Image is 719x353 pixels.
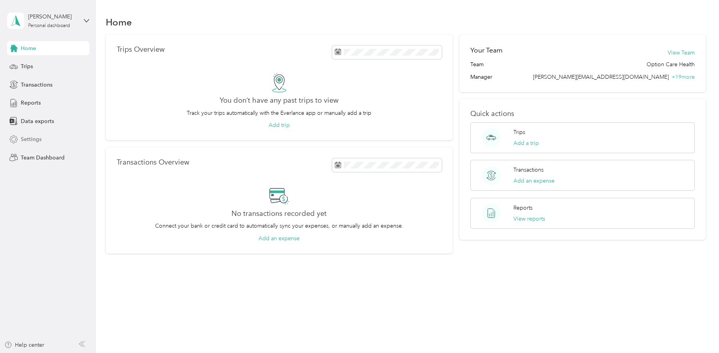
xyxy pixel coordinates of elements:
[470,60,484,69] span: Team
[220,96,338,105] h2: You don’t have any past trips to view
[513,139,539,147] button: Add a trip
[513,215,545,223] button: View reports
[269,121,290,129] button: Add trip
[187,109,371,117] p: Track your trips automatically with the Everlance app or manually add a trip
[470,45,502,55] h2: Your Team
[513,128,525,136] p: Trips
[258,234,300,243] button: Add an expense
[533,74,669,80] span: [PERSON_NAME][EMAIL_ADDRESS][DOMAIN_NAME]
[21,154,65,162] span: Team Dashboard
[675,309,719,353] iframe: Everlance-gr Chat Button Frame
[21,117,54,125] span: Data exports
[28,13,77,21] div: [PERSON_NAME]
[4,341,44,349] button: Help center
[513,204,533,212] p: Reports
[28,24,70,28] div: Personal dashboard
[21,99,41,107] span: Reports
[106,18,132,26] h1: Home
[155,222,403,230] p: Connect your bank or credit card to automatically sync your expenses, or manually add an expense.
[21,44,36,52] span: Home
[231,210,327,218] h2: No transactions recorded yet
[21,62,33,71] span: Trips
[513,166,544,174] p: Transactions
[21,81,52,89] span: Transactions
[513,177,555,185] button: Add an expense
[470,73,492,81] span: Manager
[117,45,164,54] p: Trips Overview
[668,49,695,57] button: View Team
[21,135,42,143] span: Settings
[117,158,189,167] p: Transactions Overview
[672,74,695,80] span: + 19 more
[647,60,695,69] span: Option Care Health
[470,110,694,118] p: Quick actions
